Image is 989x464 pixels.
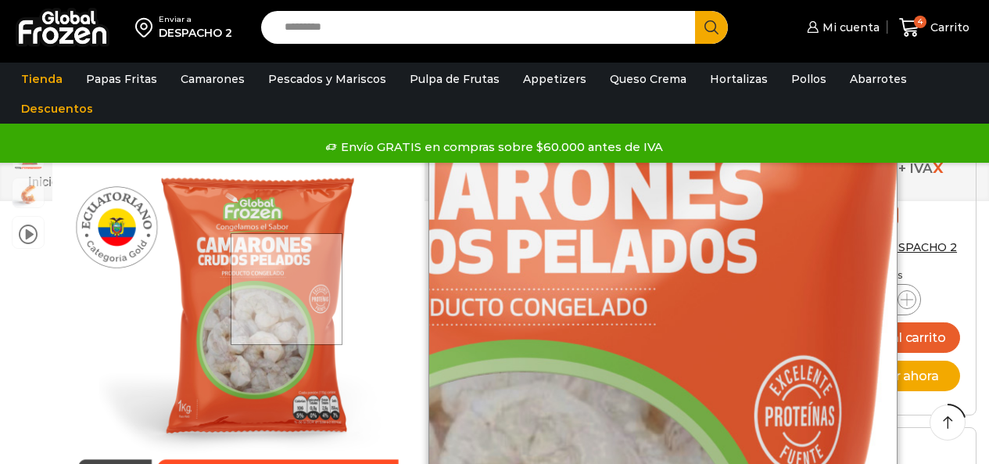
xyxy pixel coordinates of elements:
[173,64,253,94] a: Camarones
[914,16,926,28] span: 4
[702,64,776,94] a: Hortalizas
[515,64,594,94] a: Appetizers
[898,160,933,176] span: + IVA
[926,20,969,35] span: Carrito
[13,64,70,94] a: Tienda
[78,64,165,94] a: Papas Fritas
[13,178,44,210] span: camaron-sin-cascara
[819,20,880,35] span: Mi cuenta
[695,11,728,44] button: Search button
[159,14,232,25] div: Enviar a
[135,14,159,41] img: address-field-icon.svg
[402,64,507,94] a: Pulpa de Frutas
[783,64,834,94] a: Pollos
[602,64,694,94] a: Queso Crema
[803,12,880,43] a: Mi cuenta
[159,25,232,41] div: DESPACHO 2
[895,9,973,46] a: 4 Carrito
[260,64,394,94] a: Pescados y Mariscos
[13,94,101,124] a: Descuentos
[842,64,915,94] a: Abarrotes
